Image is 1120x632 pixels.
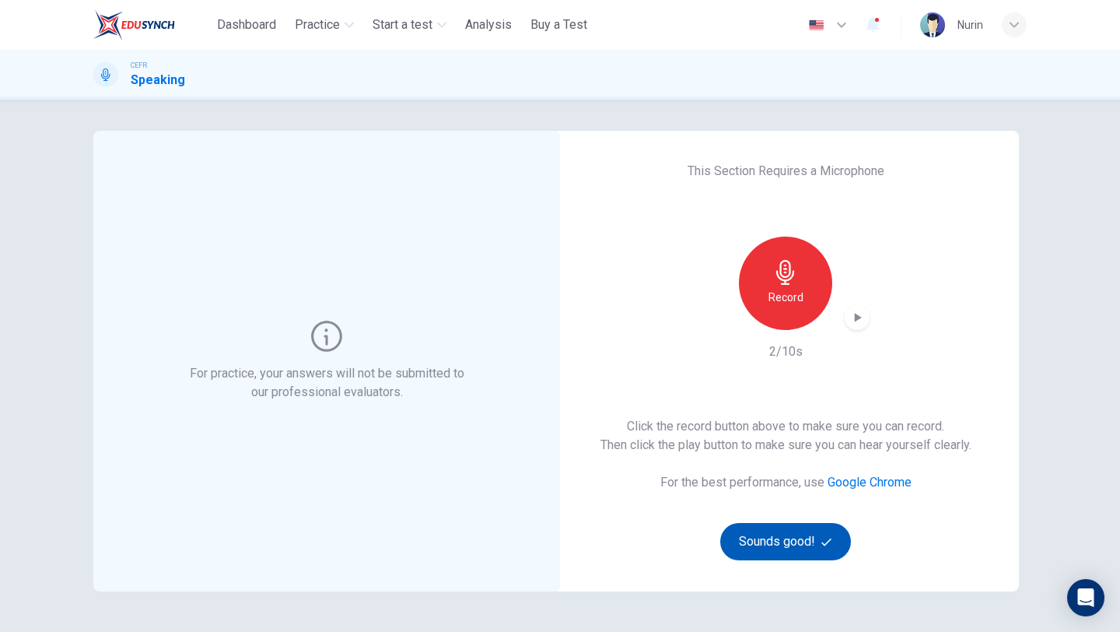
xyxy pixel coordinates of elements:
span: Buy a Test [530,16,587,34]
h6: This Section Requires a Microphone [688,162,884,181]
h6: Click the record button above to make sure you can record. Then click the play button to make sur... [600,417,971,455]
img: en [807,19,826,31]
button: Start a test [366,11,453,39]
h6: For practice, your answers will not be submitted to our professional evaluators. [187,364,467,402]
img: ELTC logo [93,9,175,40]
h1: Speaking [131,71,185,90]
button: Practice [289,11,360,39]
h6: 2/10s [769,342,803,361]
img: Profile picture [920,12,945,37]
button: Dashboard [211,11,282,39]
a: Google Chrome [828,475,912,490]
span: Dashboard [217,16,276,34]
button: Buy a Test [524,11,593,39]
span: Practice [295,16,340,34]
a: ELTC logo [93,9,211,40]
button: Record [739,237,832,330]
span: Start a test [373,16,432,34]
div: Open Intercom Messenger [1067,579,1104,616]
h6: Record [768,288,803,307]
button: Analysis [459,11,518,39]
button: Sounds good! [720,523,851,560]
div: Nurin [957,16,983,34]
span: Analysis [465,16,512,34]
h6: For the best performance, use [660,473,912,492]
span: CEFR [131,60,147,71]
